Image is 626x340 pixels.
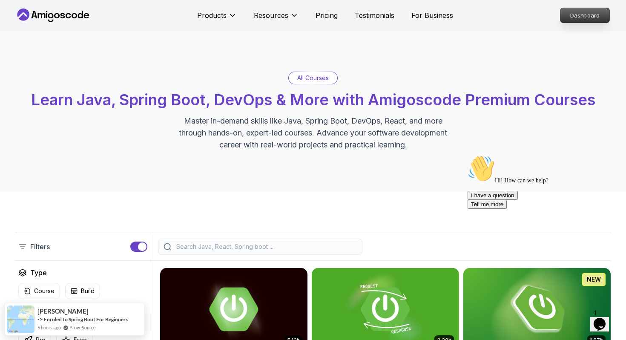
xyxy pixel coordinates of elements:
a: ProveSource [69,324,96,331]
p: Dashboard [560,8,609,23]
span: [PERSON_NAME] [37,308,89,315]
button: Build [65,283,100,299]
p: Filters [30,242,50,252]
img: provesource social proof notification image [7,305,34,333]
iframe: chat widget [464,152,617,302]
iframe: chat widget [590,306,617,331]
span: 5 hours ago [37,324,61,331]
span: Learn Java, Spring Boot, DevOps & More with Amigoscode Premium Courses [31,90,595,109]
p: All Courses [297,74,329,82]
button: Products [197,10,237,27]
p: Resources [254,10,288,20]
span: -> [37,316,43,323]
p: Products [197,10,227,20]
img: :wave: [3,3,31,31]
button: I have a question [3,39,54,48]
a: Enroled to Spring Boot For Beginners [44,316,128,323]
p: Build [81,287,95,295]
button: Tell me more [3,48,43,57]
h2: Type [30,268,47,278]
a: Dashboard [560,8,610,23]
button: Course [18,283,60,299]
a: For Business [411,10,453,20]
input: Search Java, React, Spring boot ... [175,242,357,251]
div: 👋Hi! How can we help?I have a questionTell me more [3,3,157,57]
a: Pricing [316,10,338,20]
a: Testimonials [355,10,394,20]
button: Resources [254,10,299,27]
p: Course [34,287,55,295]
p: Master in-demand skills like Java, Spring Boot, DevOps, React, and more through hands-on, expert-... [170,115,456,151]
span: Hi! How can we help? [3,26,84,32]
